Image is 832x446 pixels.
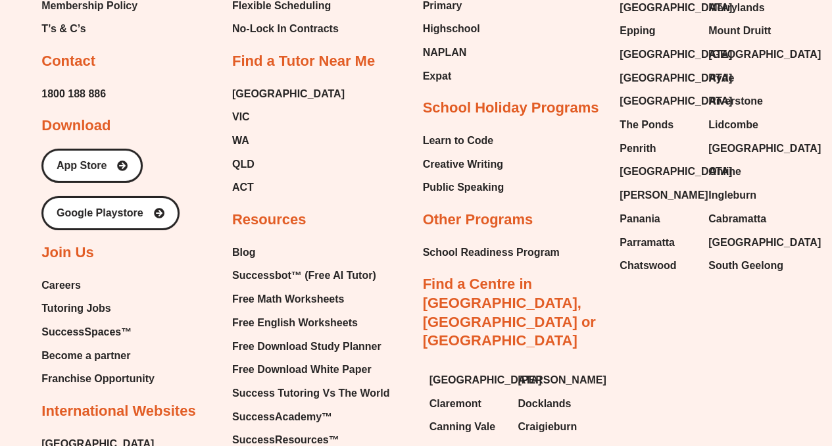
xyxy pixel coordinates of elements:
span: Become a partner [41,346,130,366]
a: [GEOGRAPHIC_DATA] [708,139,784,159]
a: Public Speaking [423,178,504,197]
span: Canning Vale [429,417,495,437]
a: Ryde [708,68,784,88]
a: Find a Centre in [GEOGRAPHIC_DATA], [GEOGRAPHIC_DATA] or [GEOGRAPHIC_DATA] [423,276,596,349]
a: Free Download Study Planner [232,337,389,357]
a: [PERSON_NAME] [620,186,695,205]
a: Canning Vale [429,417,505,437]
iframe: Chat Widget [613,297,832,446]
a: WA [232,131,345,151]
a: South Geelong [708,256,784,276]
span: Google Playstore [57,208,143,218]
a: Learn to Code [423,131,504,151]
span: [PERSON_NAME] [620,186,708,205]
a: NAPLAN [423,43,486,62]
span: Highschool [423,19,480,39]
span: South Geelong [708,256,783,276]
a: Become a partner [41,346,155,366]
a: ACT [232,178,345,197]
a: Parramatta [620,233,695,253]
span: ACT [232,178,254,197]
span: Blog [232,243,256,262]
a: [GEOGRAPHIC_DATA] [620,91,695,111]
span: Ryde [708,68,734,88]
a: Epping [620,21,695,41]
span: Learn to Code [423,131,494,151]
a: Careers [41,276,155,295]
span: Tutoring Jobs [41,299,110,318]
span: SuccessSpaces™ [41,322,132,342]
h2: Other Programs [423,211,533,230]
a: 1800 188 886 [41,84,106,104]
a: Riverstone [708,91,784,111]
a: Creative Writing [423,155,504,174]
a: Success Tutoring Vs The World [232,384,389,403]
span: Epping [620,21,655,41]
span: App Store [57,161,107,171]
a: Chatswood [620,256,695,276]
a: Claremont [429,394,505,414]
a: [GEOGRAPHIC_DATA] [429,370,505,390]
span: SuccessAcademy™ [232,407,332,427]
span: Mount Druitt [708,21,771,41]
span: Docklands [518,394,571,414]
span: Successbot™ (Free AI Tutor) [232,266,376,285]
a: T’s & C’s [41,19,137,39]
span: Parramatta [620,233,675,253]
span: [GEOGRAPHIC_DATA] [620,45,732,64]
a: Tutoring Jobs [41,299,155,318]
a: Ingleburn [708,186,784,205]
span: Careers [41,276,81,295]
a: No-Lock In Contracts [232,19,344,39]
span: Free Download White Paper [232,360,372,380]
span: [GEOGRAPHIC_DATA] [620,68,732,88]
span: Online [708,162,741,182]
a: App Store [41,149,143,183]
a: Highschool [423,19,486,39]
span: T’s & C’s [41,19,86,39]
span: QLD [232,155,255,174]
a: [GEOGRAPHIC_DATA] [708,45,784,64]
a: [GEOGRAPHIC_DATA] [708,233,784,253]
a: Franchise Opportunity [41,369,155,389]
span: Riverstone [708,91,763,111]
h2: Download [41,116,110,136]
a: Lidcombe [708,115,784,135]
span: Expat [423,66,452,86]
a: Free Math Worksheets [232,289,389,309]
span: Claremont [429,394,481,414]
span: [GEOGRAPHIC_DATA] [708,233,821,253]
a: Successbot™ (Free AI Tutor) [232,266,389,285]
span: [GEOGRAPHIC_DATA] [708,139,821,159]
span: Cabramatta [708,209,766,229]
a: [GEOGRAPHIC_DATA] [620,45,695,64]
span: Ingleburn [708,186,756,205]
span: Panania [620,209,660,229]
a: VIC [232,107,345,127]
span: [PERSON_NAME] [518,370,606,390]
a: [GEOGRAPHIC_DATA] [620,68,695,88]
h2: International Websites [41,402,195,421]
h2: School Holiday Programs [423,99,599,118]
span: No-Lock In Contracts [232,19,339,39]
a: [PERSON_NAME] [518,370,593,390]
a: Panania [620,209,695,229]
a: [GEOGRAPHIC_DATA] [232,84,345,104]
span: Lidcombe [708,115,758,135]
a: Docklands [518,394,593,414]
span: Craigieburn [518,417,577,437]
span: Free English Worksheets [232,313,358,333]
span: Penrith [620,139,656,159]
span: NAPLAN [423,43,467,62]
span: WA [232,131,249,151]
a: School Readiness Program [423,243,560,262]
span: Creative Writing [423,155,503,174]
span: [GEOGRAPHIC_DATA] [708,45,821,64]
a: QLD [232,155,345,174]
